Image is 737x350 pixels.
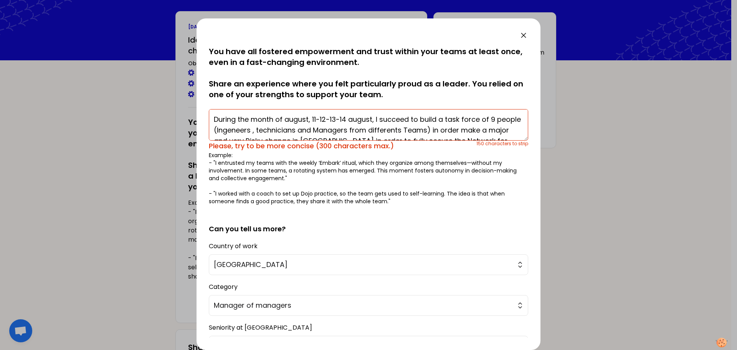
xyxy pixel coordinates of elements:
[209,46,528,100] p: You have all fostered empowerment and trust within your teams at least once, even in a fast-chang...
[209,141,476,151] div: Please, try to be more concise (300 characters max.)
[209,254,528,275] button: [GEOGRAPHIC_DATA]
[209,282,238,291] label: Category
[209,151,528,205] p: Example: - "I entrusted my teams with the weekly ‘Embark’ ritual, which they organize among thems...
[209,109,528,141] textarea: During the month of august, 11-12-13-14 august, I succeed to build a task force of 9 people (Inge...
[209,242,258,250] label: Country of work
[214,300,512,311] span: Manager of managers
[476,141,528,151] div: 150 characters to strip
[209,295,528,316] button: Manager of managers
[214,259,512,270] span: [GEOGRAPHIC_DATA]
[209,323,312,332] label: Seniority at [GEOGRAPHIC_DATA]
[209,211,528,234] h2: Can you tell us more?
